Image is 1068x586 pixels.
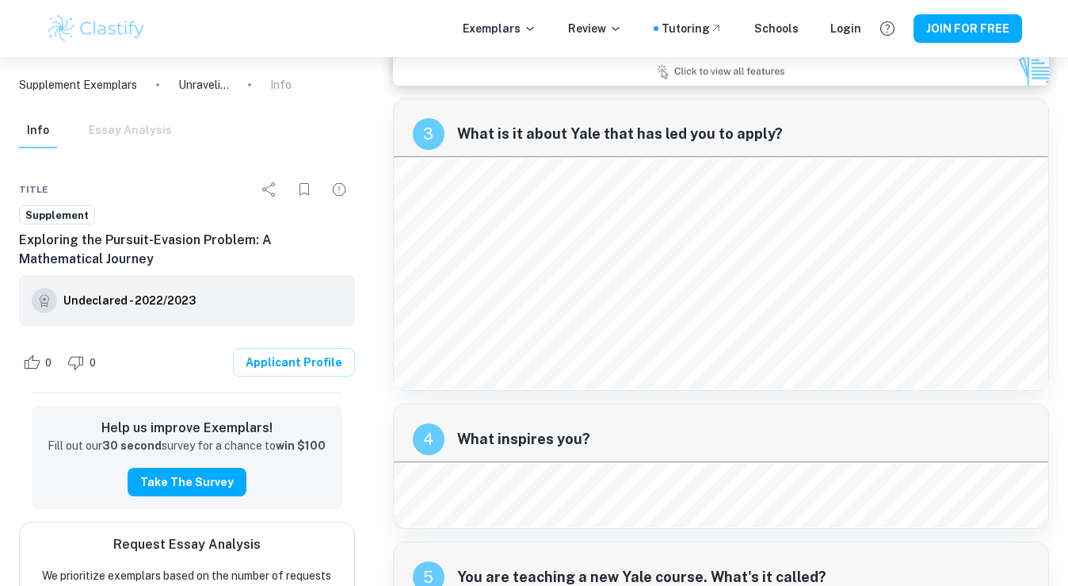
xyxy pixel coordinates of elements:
span: 0 [36,355,60,371]
p: Fill out our survey for a chance to [48,438,326,455]
button: Help and Feedback [874,15,901,42]
span: Supplement [20,208,94,224]
button: Take the Survey [128,468,246,496]
a: Schools [754,20,799,37]
p: We prioritize exemplars based on the number of requests [42,567,331,584]
div: recipe [413,118,444,150]
div: Report issue [323,174,355,205]
a: Supplement Exemplars [19,76,137,94]
p: Review [568,20,622,37]
span: What inspires you? [457,428,1029,450]
button: Info [19,113,57,148]
img: Clastify logo [46,13,147,44]
div: recipe [413,423,444,455]
h6: Undeclared - 2022/2023 [63,292,196,309]
a: Supplement [19,205,95,225]
div: Like [19,350,60,375]
a: Tutoring [662,20,723,37]
a: Login [830,20,861,37]
div: Share [254,174,285,205]
h6: Exploring the Pursuit-Evasion Problem: A Mathematical Journey [19,231,355,269]
span: 0 [81,355,105,371]
p: Exemplars [463,20,536,37]
p: Info [270,76,292,94]
button: JOIN FOR FREE [914,14,1022,43]
strong: win $100 [276,439,326,452]
p: Unraveling the Enigmatic Complexity: My Journey with Mathematics [178,76,229,94]
h6: Help us improve Exemplars! [44,419,330,438]
span: Title [19,182,48,197]
div: Bookmark [288,174,320,205]
strong: 30 second [102,439,162,452]
a: Applicant Profile [233,348,355,377]
h6: Request Essay Analysis [113,535,261,554]
span: What is it about Yale that has led you to apply? [457,123,1029,145]
a: Undeclared - 2022/2023 [63,288,196,313]
div: Dislike [63,350,105,375]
